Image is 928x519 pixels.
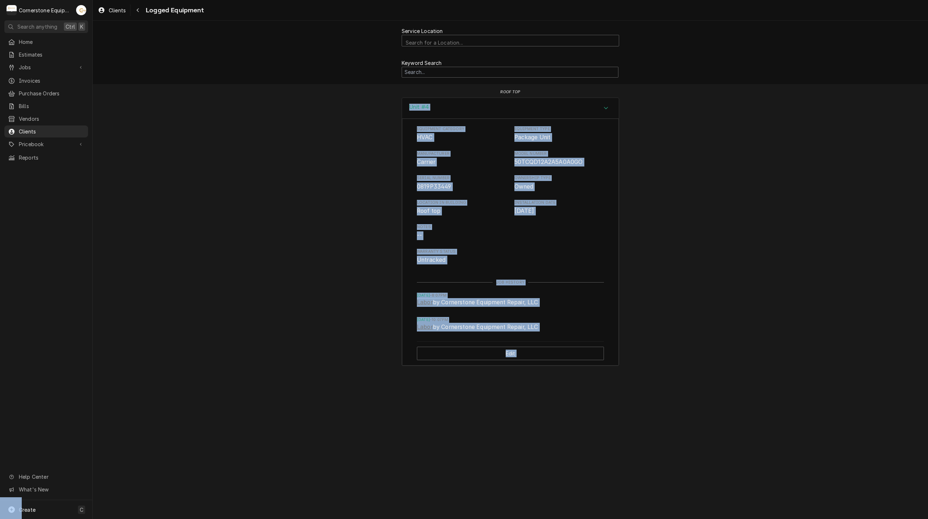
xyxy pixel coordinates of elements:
[417,317,604,323] span: Timestamp
[66,23,75,30] span: Ctrl
[514,175,604,181] span: Ownership Type
[417,182,507,191] span: Serial Number
[417,183,451,190] span: 0819P33449
[417,126,604,264] div: Equipment Display
[417,175,507,181] span: Serial Number
[109,7,126,14] span: Clients
[80,23,83,30] span: K
[417,323,433,331] a: Labor
[514,200,604,215] div: Installation Date
[76,5,86,15] div: AB
[402,59,619,67] label: Keyword Search
[144,5,204,15] span: Logged Equipment
[4,75,88,87] a: Invoices
[514,158,604,166] span: Model Number
[80,506,83,514] span: C
[4,36,88,48] a: Home
[417,126,507,132] span: Equipment Category
[417,280,604,285] div: Job History
[402,84,619,374] div: Equipment
[417,224,604,230] span: Notes
[417,317,604,341] li: Event
[514,134,551,141] span: Package Unit
[417,231,604,240] span: Notes
[402,27,619,46] div: Service Location
[417,342,604,365] div: Button Group Row
[514,126,604,142] div: Equipment Type
[17,23,57,30] span: Search anything
[417,134,433,141] span: HVAC
[19,63,74,71] span: Jobs
[4,49,88,61] a: Estimates
[417,200,507,215] div: Location in Building
[19,38,84,46] span: Home
[19,128,84,135] span: Clients
[514,175,604,191] div: Ownership Type
[4,152,88,164] a: Reports
[402,98,619,119] button: Accordion Details Expand Trigger
[402,98,619,119] div: Accordion Header
[417,151,507,157] span: Manufacturer
[417,347,604,360] button: Edit
[402,67,618,78] input: Search...
[417,175,507,191] div: Serial Number
[7,5,17,15] div: Cornerstone Equipment Repair, LLC's Avatar
[95,4,129,16] a: Clients
[417,249,604,264] div: Warranty Status
[514,126,604,132] span: Equipment Type
[7,5,17,15] div: C
[514,207,534,214] span: [DATE]
[402,119,619,366] div: Accordion Body
[514,200,604,206] span: Installation Date
[409,104,429,111] h3: Unit #4
[402,67,619,78] div: Search Mechanism
[417,293,604,298] span: Timestamp
[132,4,144,16] button: Navigate back
[417,293,604,317] li: Event
[4,483,88,495] a: Go to What's New
[417,207,440,214] span: Roof top
[500,89,520,95] div: roof top
[19,486,84,493] span: What's New
[417,158,435,165] span: Carrier
[514,151,604,157] span: Model Number
[4,125,88,137] a: Clients
[417,126,507,142] div: Equipment Category
[19,154,84,161] span: Reports
[417,285,604,342] ul: Job History List
[19,473,84,481] span: Help Center
[19,507,36,513] span: Create
[402,98,619,366] div: Unit #4
[514,182,604,191] span: Ownership Type
[514,207,604,215] span: Installation Date
[4,87,88,99] a: Purchase Orders
[417,158,507,166] span: Manufacturer
[19,115,84,123] span: Vendors
[402,27,443,35] label: Service Location
[417,298,604,308] span: Event String
[19,77,84,85] span: Invoices
[4,138,88,150] a: Go to Pricebook
[514,133,604,142] span: Equipment Type
[417,133,507,142] span: Equipment Category
[4,20,88,33] button: Search anythingCtrlK
[19,102,84,110] span: Bills
[417,298,433,307] a: Labor
[417,224,604,240] div: Notes
[417,256,604,264] span: Warranty Status
[417,232,422,239] span: --
[417,317,430,322] em: [DATE]
[4,113,88,125] a: Vendors
[514,151,604,166] div: Model Number
[402,53,619,84] div: Card Filter Mechanisms
[76,5,86,15] div: Andrew Buigues's Avatar
[19,90,84,97] span: Purchase Orders
[19,140,74,148] span: Pricebook
[417,323,604,333] span: Event String
[417,256,446,263] span: Untracked
[4,471,88,483] a: Go to Help Center
[417,249,604,255] span: Warranty Status
[417,207,507,215] span: Location in Building
[417,341,604,365] div: Button Group
[19,51,84,58] span: Estimates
